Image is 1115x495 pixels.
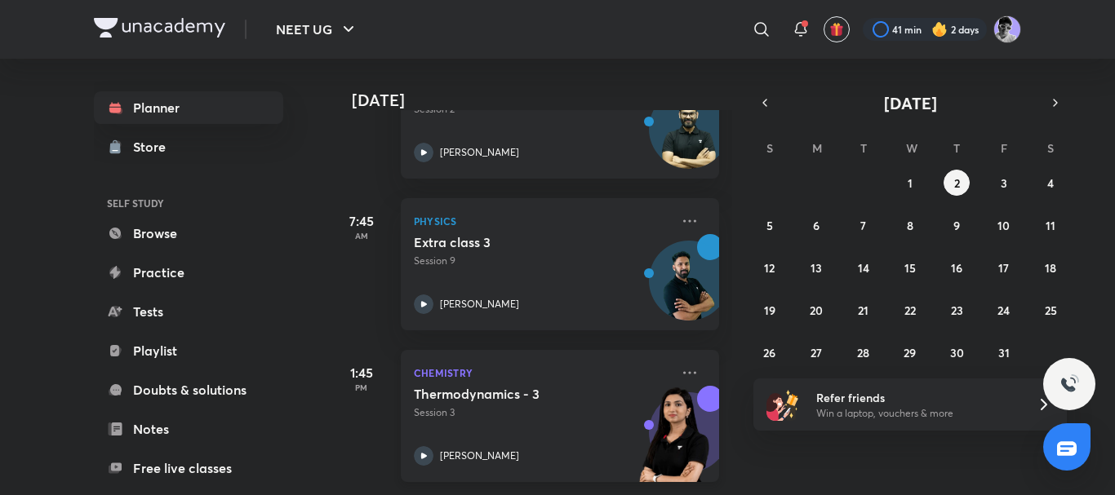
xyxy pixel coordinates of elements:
[851,212,877,238] button: October 7, 2025
[908,175,913,191] abbr: October 1, 2025
[414,386,617,402] h5: Thermodynamics - 3
[951,260,962,276] abbr: October 16, 2025
[1059,374,1079,394] img: ttu
[757,212,783,238] button: October 5, 2025
[650,250,728,328] img: Avatar
[94,373,283,406] a: Doubts & solutions
[94,334,283,367] a: Playlist
[991,170,1017,196] button: October 3, 2025
[266,13,368,46] button: NEET UG
[94,217,283,250] a: Browse
[810,303,823,318] abbr: October 20, 2025
[944,297,970,323] button: October 23, 2025
[944,339,970,365] button: October 30, 2025
[329,211,394,231] h5: 7:45
[851,297,877,323] button: October 21, 2025
[904,260,916,276] abbr: October 15, 2025
[766,388,799,421] img: referral
[954,175,960,191] abbr: October 2, 2025
[897,170,923,196] button: October 1, 2025
[803,212,829,238] button: October 6, 2025
[414,211,670,231] p: Physics
[352,91,735,110] h4: [DATE]
[329,231,394,241] p: AM
[764,260,775,276] abbr: October 12, 2025
[953,218,960,233] abbr: October 9, 2025
[907,218,913,233] abbr: October 8, 2025
[811,260,822,276] abbr: October 13, 2025
[766,218,773,233] abbr: October 5, 2025
[812,140,822,156] abbr: Monday
[440,297,519,312] p: [PERSON_NAME]
[329,382,394,392] p: PM
[1001,175,1007,191] abbr: October 3, 2025
[414,254,670,268] p: Session 9
[757,339,783,365] button: October 26, 2025
[991,339,1017,365] button: October 31, 2025
[993,15,1021,43] img: henil patel
[931,21,948,38] img: streak
[813,218,820,233] abbr: October 6, 2025
[857,345,869,360] abbr: October 28, 2025
[766,140,773,156] abbr: Sunday
[440,449,519,463] p: [PERSON_NAME]
[94,413,283,445] a: Notes
[816,389,1017,406] h6: Refer friends
[997,218,1010,233] abbr: October 10, 2025
[803,254,829,281] button: October 13, 2025
[897,297,923,323] button: October 22, 2025
[944,254,970,281] button: October 16, 2025
[94,452,283,484] a: Free live classes
[991,297,1017,323] button: October 24, 2025
[1037,254,1064,281] button: October 18, 2025
[897,339,923,365] button: October 29, 2025
[816,406,1017,421] p: Win a laptop, vouchers & more
[858,260,869,276] abbr: October 14, 2025
[757,297,783,323] button: October 19, 2025
[133,137,175,157] div: Store
[650,98,728,176] img: Avatar
[851,254,877,281] button: October 14, 2025
[944,212,970,238] button: October 9, 2025
[904,303,916,318] abbr: October 22, 2025
[440,145,519,160] p: [PERSON_NAME]
[329,363,394,382] h5: 1:45
[94,18,225,38] img: Company Logo
[951,303,963,318] abbr: October 23, 2025
[1045,260,1056,276] abbr: October 18, 2025
[829,22,844,37] img: avatar
[763,345,775,360] abbr: October 26, 2025
[414,234,617,250] h5: Extra class 3
[414,405,670,420] p: Session 3
[94,256,283,289] a: Practice
[1037,297,1064,323] button: October 25, 2025
[94,91,283,124] a: Planner
[860,140,867,156] abbr: Tuesday
[803,339,829,365] button: October 27, 2025
[1001,140,1007,156] abbr: Friday
[997,303,1010,318] abbr: October 24, 2025
[904,345,916,360] abbr: October 29, 2025
[897,212,923,238] button: October 8, 2025
[998,345,1010,360] abbr: October 31, 2025
[944,170,970,196] button: October 2, 2025
[1047,175,1054,191] abbr: October 4, 2025
[884,92,937,114] span: [DATE]
[811,345,822,360] abbr: October 27, 2025
[1037,170,1064,196] button: October 4, 2025
[1046,218,1055,233] abbr: October 11, 2025
[94,18,225,42] a: Company Logo
[764,303,775,318] abbr: October 19, 2025
[851,339,877,365] button: October 28, 2025
[94,130,283,163] a: Store
[906,140,917,156] abbr: Wednesday
[1045,303,1057,318] abbr: October 25, 2025
[803,297,829,323] button: October 20, 2025
[94,295,283,328] a: Tests
[860,218,866,233] abbr: October 7, 2025
[998,260,1009,276] abbr: October 17, 2025
[1047,140,1054,156] abbr: Saturday
[858,303,868,318] abbr: October 21, 2025
[953,140,960,156] abbr: Thursday
[757,254,783,281] button: October 12, 2025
